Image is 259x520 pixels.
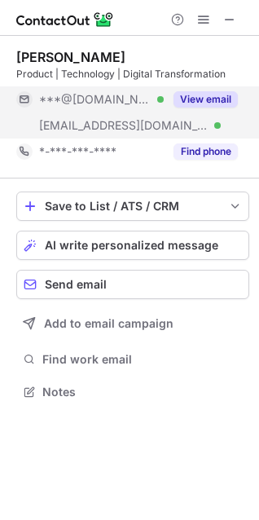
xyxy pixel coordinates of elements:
div: Product | Technology | Digital Transformation [16,67,249,82]
button: Notes [16,381,249,403]
div: Save to List / ATS / CRM [45,200,221,213]
span: Notes [42,385,243,399]
button: AI write personalized message [16,231,249,260]
span: Find work email [42,352,243,367]
button: save-profile-one-click [16,192,249,221]
span: AI write personalized message [45,239,218,252]
button: Reveal Button [173,91,238,108]
img: ContactOut v5.3.10 [16,10,114,29]
span: Send email [45,278,107,291]
span: [EMAIL_ADDRESS][DOMAIN_NAME] [39,118,209,133]
span: Add to email campaign [44,317,173,330]
button: Send email [16,270,249,299]
button: Reveal Button [173,143,238,160]
button: Add to email campaign [16,309,249,338]
span: ***@[DOMAIN_NAME] [39,92,151,107]
button: Find work email [16,348,249,371]
div: [PERSON_NAME] [16,49,125,65]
